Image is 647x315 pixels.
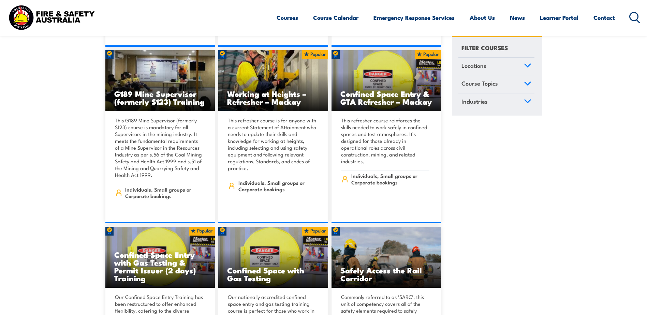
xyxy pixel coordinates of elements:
[105,50,215,111] img: Standard 11 Generic Coal Mine Induction (Surface) TRAINING (1)
[105,50,215,111] a: G189 Mine Supervisor (formerly S123) Training
[340,90,432,105] h3: Confined Space Entry & GTA Refresher – Mackay
[340,266,432,282] h3: Safely Access the Rail Corridor
[227,266,319,282] h3: Confined Space with Gas Testing
[332,227,441,288] a: Safely Access the Rail Corridor
[277,9,298,27] a: Courses
[227,90,319,105] h3: Working at Heights – Refresher – Mackay
[373,9,455,27] a: Emergency Response Services
[114,251,206,282] h3: Confined Space Entry with Gas Testing & Permit Issuer (2 days) Training
[238,179,317,192] span: Individuals, Small groups or Corporate bookings
[458,93,534,111] a: Industries
[458,76,534,93] a: Course Topics
[218,227,328,288] img: Confined Space Entry
[332,50,441,111] img: Confined Space Entry
[228,117,317,171] p: This refresher course is for anyone with a current Statement of Attainment who needs to update th...
[470,9,495,27] a: About Us
[593,9,615,27] a: Contact
[218,50,328,111] a: Working at Heights – Refresher – Mackay
[458,58,534,75] a: Locations
[105,227,215,288] a: Confined Space Entry with Gas Testing & Permit Issuer (2 days) Training
[125,186,203,199] span: Individuals, Small groups or Corporate bookings
[105,227,215,288] img: Confined Space Entry
[332,50,441,111] a: Confined Space Entry & GTA Refresher – Mackay
[461,43,508,52] h4: FILTER COURSES
[351,172,429,185] span: Individuals, Small groups or Corporate bookings
[461,79,498,88] span: Course Topics
[218,50,328,111] img: Work Safely at Heights Training (1)
[341,117,430,165] p: This refresher course reinforces the skills needed to work safely in confined spaces and test atm...
[115,117,204,178] p: This G189 Mine Supervisor (formerly S123) course is mandatory for all Supervisors in the mining i...
[332,227,441,288] img: Fire Team Operations
[540,9,578,27] a: Learner Portal
[461,61,486,70] span: Locations
[313,9,358,27] a: Course Calendar
[510,9,525,27] a: News
[218,227,328,288] a: Confined Space with Gas Testing
[114,90,206,105] h3: G189 Mine Supervisor (formerly S123) Training
[461,97,488,106] span: Industries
